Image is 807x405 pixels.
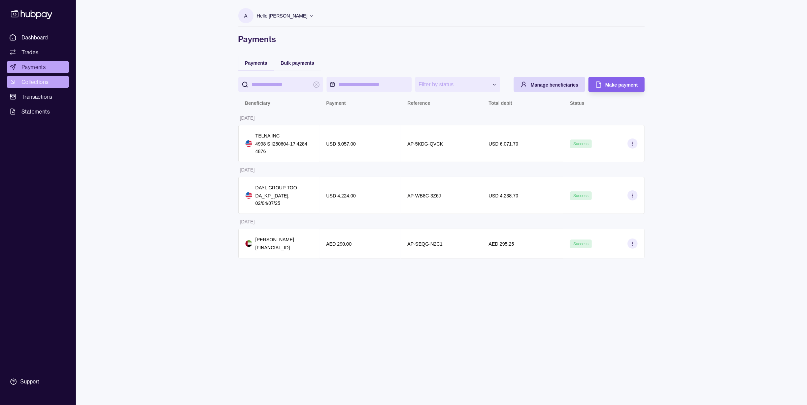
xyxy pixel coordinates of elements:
[256,244,294,251] p: [FINANCIAL_ID]
[20,378,39,385] div: Support
[22,33,48,41] span: Dashboard
[573,142,589,146] span: Success
[573,193,589,198] span: Success
[244,12,247,20] p: A
[22,48,38,56] span: Trades
[245,192,252,199] img: us
[256,184,313,191] p: DAYL GROUP TOO
[22,107,50,116] span: Statements
[256,132,313,139] p: TELNA INC
[605,82,638,88] span: Make payment
[240,167,255,173] p: [DATE]
[245,60,267,66] span: Payments
[489,100,512,106] p: Total debit
[573,242,589,246] span: Success
[326,193,356,198] p: USD 4,224.00
[489,141,518,147] p: USD 6,071.70
[407,141,443,147] p: AP-5KDG-QVCK
[22,63,46,71] span: Payments
[252,77,310,92] input: search
[7,105,69,118] a: Statements
[238,34,645,44] h1: Payments
[7,76,69,88] a: Collections
[257,12,308,20] p: Hello, [PERSON_NAME]
[489,193,518,198] p: USD 4,238.70
[570,100,584,106] p: Status
[7,61,69,73] a: Payments
[407,100,430,106] p: Reference
[7,46,69,58] a: Trades
[245,140,252,147] img: us
[326,141,356,147] p: USD 6,057.00
[514,77,585,92] button: Manage beneficiaries
[531,82,578,88] span: Manage beneficiaries
[407,193,441,198] p: AP-WB8C-3Z6J
[7,375,69,389] a: Support
[256,140,313,155] p: 4998 SII250604-17 4284 4876
[407,241,442,247] p: AP-SEQG-N2C1
[256,236,294,243] p: [PERSON_NAME]
[245,240,252,247] img: ae
[240,219,255,224] p: [DATE]
[22,93,53,101] span: Transactions
[326,241,352,247] p: AED 290.00
[326,100,346,106] p: Payment
[7,31,69,43] a: Dashboard
[22,78,48,86] span: Collections
[281,60,314,66] span: Bulk payments
[256,192,313,207] p: DA_KP_[DATE], 02/04/07/25
[489,241,514,247] p: AED 295.25
[240,115,255,121] p: [DATE]
[7,91,69,103] a: Transactions
[589,77,644,92] button: Make payment
[245,100,270,106] p: Beneficiary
